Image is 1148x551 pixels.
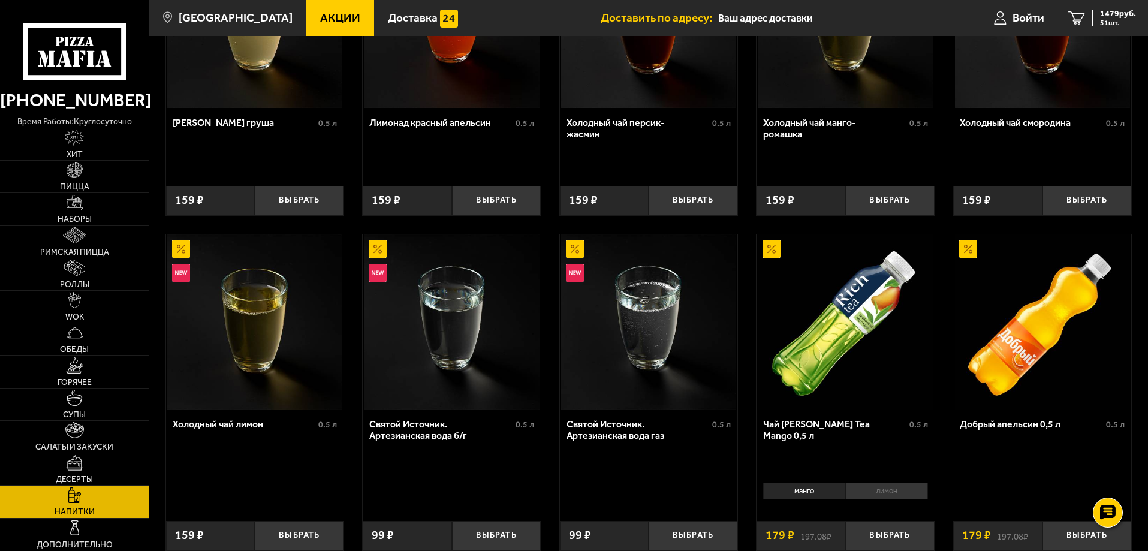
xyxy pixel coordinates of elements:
span: 99 ₽ [569,529,591,541]
span: 159 ₽ [175,194,204,206]
span: 0.5 л [712,420,731,430]
div: Холодный чай лимон [173,418,316,430]
img: Акционный [763,240,781,258]
img: Новинка [369,264,387,282]
span: Войти [1013,12,1044,23]
img: Новинка [172,264,190,282]
button: Выбрать [1042,521,1131,550]
span: Дополнительно [37,541,113,549]
span: 0.5 л [1106,118,1125,128]
div: [PERSON_NAME] груша [173,117,316,128]
div: Холодный чай манго-ромашка [763,117,906,140]
span: 0.5 л [1106,420,1125,430]
button: Выбрать [845,521,934,550]
span: 159 ₽ [175,529,204,541]
img: Новинка [566,264,584,282]
span: Десерты [56,475,93,484]
div: Лимонад красный апельсин [369,117,513,128]
span: WOK [65,313,84,321]
span: 0.5 л [516,420,534,430]
button: Выбрать [452,186,541,215]
button: Выбрать [255,521,344,550]
input: Ваш адрес доставки [718,7,948,29]
span: 159 ₽ [372,194,400,206]
a: АкционныйЧай Rich Green Tea Mango 0,5 л [757,234,935,410]
img: Акционный [566,240,584,258]
span: Доставка [388,12,438,23]
button: Выбрать [845,186,934,215]
img: Чай Rich Green Tea Mango 0,5 л [758,234,933,410]
img: Акционный [172,240,190,258]
span: 159 ₽ [962,194,991,206]
div: Чай [PERSON_NAME] Tea Mango 0,5 л [763,418,906,441]
div: Святой Источник. Артезианская вода газ [567,418,710,441]
span: Акции [320,12,360,23]
span: 159 ₽ [766,194,794,206]
span: Обеды [60,345,89,354]
div: Добрый апельсин 0,5 л [960,418,1103,430]
span: Напитки [55,508,95,516]
span: 159 ₽ [569,194,598,206]
img: Святой Источник. Артезианская вода б/г [364,234,539,410]
span: 99 ₽ [372,529,394,541]
span: Салаты и закуски [35,443,113,451]
span: 0.5 л [909,118,928,128]
a: АкционныйДобрый апельсин 0,5 л [953,234,1131,410]
span: Роллы [60,281,89,289]
div: Святой Источник. Артезианская вода б/г [369,418,513,441]
span: 0.5 л [318,420,337,430]
s: 197.08 ₽ [800,529,831,541]
span: Хит [67,150,83,159]
span: Пицца [60,183,89,191]
a: АкционныйНовинкаСвятой Источник. Артезианская вода газ [560,234,738,410]
img: Святой Источник. Артезианская вода газ [561,234,736,410]
span: 0.5 л [712,118,731,128]
a: АкционныйНовинкаСвятой Источник. Артезианская вода б/г [363,234,541,410]
img: Добрый апельсин 0,5 л [955,234,1130,410]
button: Выбрать [1042,186,1131,215]
span: [GEOGRAPHIC_DATA] [179,12,293,23]
img: Холодный чай лимон [167,234,342,410]
button: Выбрать [452,521,541,550]
span: 0.5 л [516,118,534,128]
li: манго [763,483,845,499]
span: Горячее [58,378,92,387]
a: АкционныйНовинкаХолодный чай лимон [166,234,344,410]
span: Доставить по адресу: [601,12,718,23]
div: Холодный чай персик-жасмин [567,117,710,140]
s: 197.08 ₽ [997,529,1028,541]
span: 51 шт. [1100,19,1136,26]
span: 0.5 л [909,420,928,430]
button: Выбрать [649,186,737,215]
span: 0.5 л [318,118,337,128]
span: Наборы [58,215,92,224]
img: Акционный [959,240,977,258]
div: 0 [757,478,935,512]
li: лимон [845,483,928,499]
span: 179 ₽ [766,529,794,541]
div: Холодный чай смородина [960,117,1103,128]
span: 179 ₽ [962,529,991,541]
img: Акционный [369,240,387,258]
span: Супы [63,411,86,419]
button: Выбрать [255,186,344,215]
img: 15daf4d41897b9f0e9f617042186c801.svg [440,10,458,28]
span: 1479 руб. [1100,10,1136,18]
span: Римская пицца [40,248,109,257]
button: Выбрать [649,521,737,550]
